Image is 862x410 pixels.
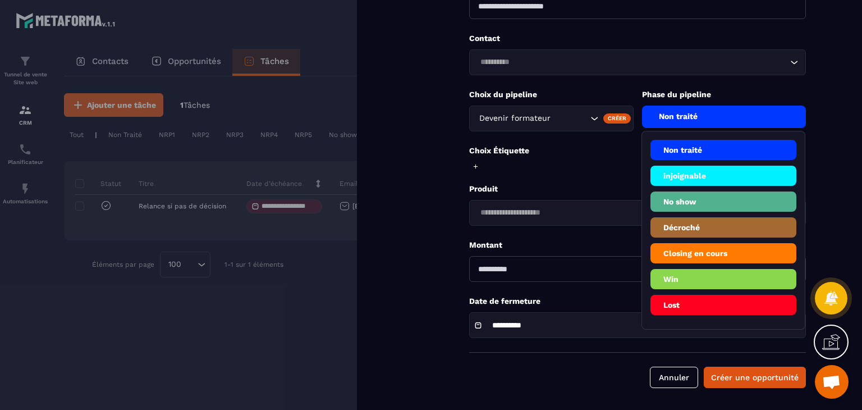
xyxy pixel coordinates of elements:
[469,296,806,307] p: Date de fermeture
[476,207,787,219] input: Search for option
[476,56,787,69] input: Search for option
[469,106,634,131] div: Search for option
[815,365,849,399] div: Ouvrir le chat
[469,89,634,100] p: Choix du pipeline
[553,112,588,125] input: Search for option
[469,184,806,194] p: Produit
[469,145,806,156] p: Choix Étiquette
[469,33,806,44] p: Contact
[469,49,806,75] div: Search for option
[476,112,553,125] span: Devenir formateur
[642,89,806,100] p: Phase du pipeline
[704,367,806,388] button: Créer une opportunité
[469,240,806,250] p: Montant
[650,367,698,388] button: Annuler
[603,113,631,124] div: Créer
[469,200,806,226] div: Search for option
